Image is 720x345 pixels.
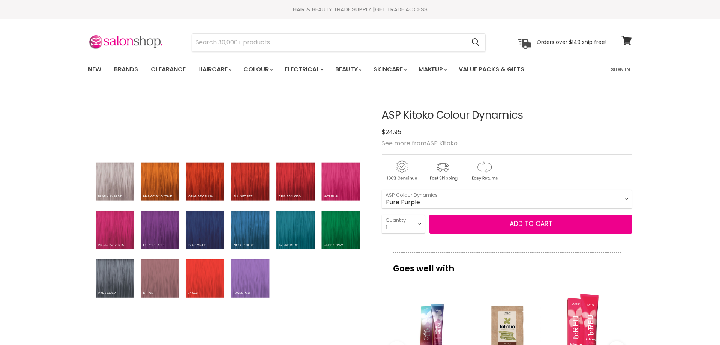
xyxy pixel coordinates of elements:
[382,215,425,234] select: Quantity
[279,62,328,77] a: Electrical
[368,62,411,77] a: Skincare
[79,6,641,13] div: HAIR & BEAUTY TRADE SUPPLY |
[426,139,457,148] a: ASP Kitoko
[82,59,568,80] ul: Main menu
[192,33,486,51] form: Product
[682,310,712,337] iframe: Gorgias live chat messenger
[423,159,463,182] img: shipping.gif
[193,62,236,77] a: Haircare
[108,62,144,77] a: Brands
[330,62,366,77] a: Beauty
[375,5,427,13] a: GET TRADE ACCESS
[453,62,530,77] a: Value Packs & Gifts
[145,62,191,77] a: Clearance
[510,219,552,228] span: Add to cart
[465,34,485,51] button: Search
[382,128,401,136] span: $24.95
[606,62,634,77] a: Sign In
[238,62,277,77] a: Colour
[413,62,451,77] a: Makeup
[393,252,621,277] p: Goes well with
[79,59,641,80] nav: Main
[192,34,465,51] input: Search
[382,159,421,182] img: genuine.gif
[464,159,504,182] img: returns.gif
[88,159,368,302] img: ASP Kitoko Colour Dynamics
[382,139,457,148] span: See more from
[537,39,606,45] p: Orders over $149 ship free!
[382,110,632,121] h1: ASP Kitoko Colour Dynamics
[82,62,107,77] a: New
[429,215,632,234] button: Add to cart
